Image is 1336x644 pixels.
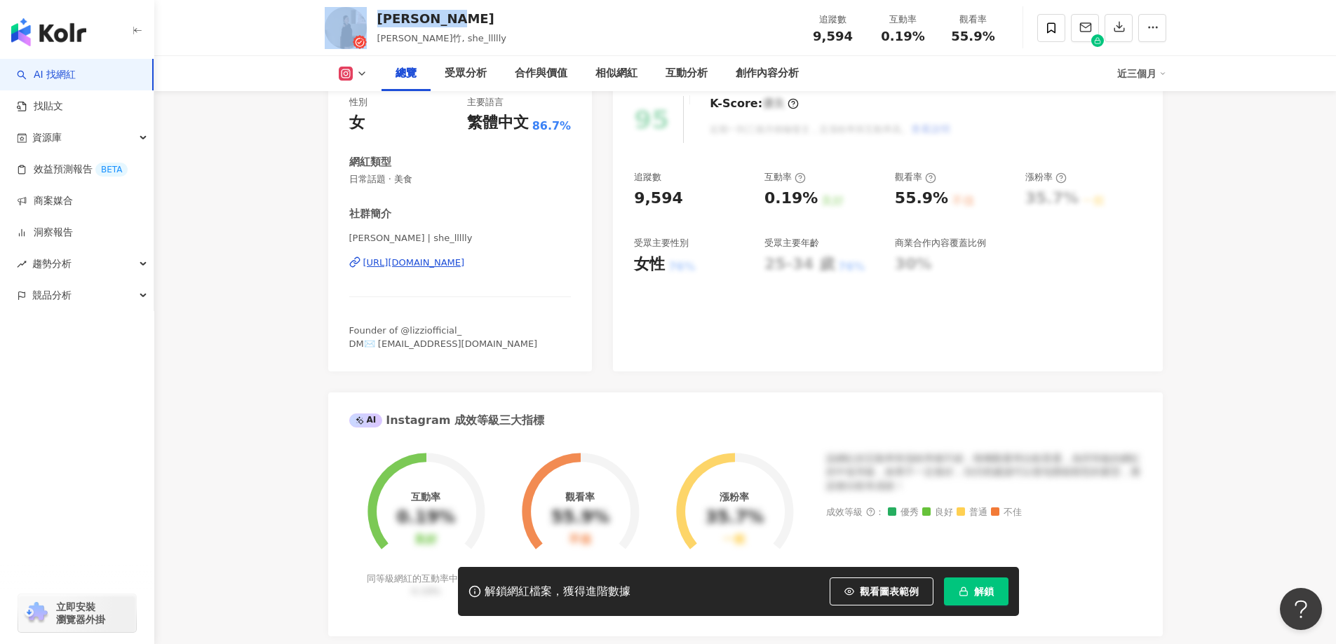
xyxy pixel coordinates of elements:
div: 合作與價值 [515,65,567,82]
span: [PERSON_NAME]竹, she_llllly [377,33,507,43]
div: 55.9% [895,188,948,210]
div: 觀看率 [947,13,1000,27]
div: Instagram 成效等級三大指標 [349,413,544,428]
a: chrome extension立即安裝 瀏覽器外掛 [18,594,136,632]
span: 觀看圖表範例 [860,586,919,597]
div: 追蹤數 [807,13,860,27]
a: 效益預測報告BETA [17,163,128,177]
div: K-Score : [710,96,799,111]
div: 性別 [349,96,367,109]
span: 資源庫 [32,122,62,153]
button: 解鎖 [944,577,1008,605]
a: 找貼文 [17,100,63,114]
span: Founder of @lizziofficial_ DM✉️ [EMAIL_ADDRESS][DOMAIN_NAME] [349,325,538,348]
div: 35.7% [706,508,764,528]
span: 9,594 [813,29,853,43]
div: 總覽 [396,65,417,82]
div: 解鎖網紅檔案，獲得進階數據 [485,584,630,599]
div: 一般 [723,533,745,547]
a: 商案媒合 [17,194,73,208]
span: 日常話題 · 美食 [349,173,572,186]
div: 漲粉率 [1025,171,1067,184]
div: 觀看率 [895,171,936,184]
div: 55.9% [551,508,609,528]
span: 立即安裝 瀏覽器外掛 [56,601,105,626]
div: 互動率 [411,491,440,502]
div: 女性 [634,254,665,275]
div: 不佳 [569,533,591,547]
span: 55.9% [951,29,994,43]
div: 受眾主要性別 [634,237,689,249]
span: 解鎖 [974,586,994,597]
div: 成效等級 ： [826,507,1142,518]
div: 創作內容分析 [736,65,799,82]
div: [URL][DOMAIN_NAME] [363,256,465,269]
a: searchAI 找網紅 [17,68,76,82]
img: chrome extension [22,602,50,624]
span: 良好 [922,507,953,518]
div: 觀看率 [565,491,595,502]
div: 0.19% [397,508,455,528]
div: 近三個月 [1117,62,1166,85]
div: 該網紅的互動率和漲粉率都不錯，唯獨觀看率比較普通，為同等級的網紅的中低等級，效果不一定會好，但仍然建議可以發包開箱類型的案型，應該會比較有成效！ [826,452,1142,493]
div: 受眾分析 [445,65,487,82]
span: 0.19% [881,29,924,43]
div: 網紅類型 [349,155,391,170]
div: 互動分析 [666,65,708,82]
div: 社群簡介 [349,207,391,221]
div: 互動率 [877,13,930,27]
div: 繁體中文 [467,112,529,134]
img: KOL Avatar [325,7,367,49]
div: 漲粉率 [720,491,749,502]
span: 不佳 [991,507,1022,518]
img: logo [11,18,86,46]
span: 優秀 [888,507,919,518]
span: 競品分析 [32,280,72,311]
div: 0.19% [764,188,818,210]
div: 相似網紅 [595,65,637,82]
div: 互動率 [764,171,806,184]
a: 洞察報告 [17,226,73,240]
div: 商業合作內容覆蓋比例 [895,237,986,249]
div: 9,594 [634,188,683,210]
div: 女 [349,112,365,134]
span: rise [17,259,27,269]
div: 追蹤數 [634,171,661,184]
div: 主要語言 [467,96,504,109]
a: [URL][DOMAIN_NAME] [349,256,572,269]
span: [PERSON_NAME] | she_llllly [349,232,572,245]
div: 受眾主要年齡 [764,237,819,249]
span: 趨勢分析 [32,248,72,280]
button: 觀看圖表範例 [830,577,933,605]
div: 良好 [414,533,437,547]
span: 86.7% [532,118,572,134]
div: [PERSON_NAME] [377,10,507,27]
span: 普通 [957,507,987,518]
div: AI [349,413,383,427]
